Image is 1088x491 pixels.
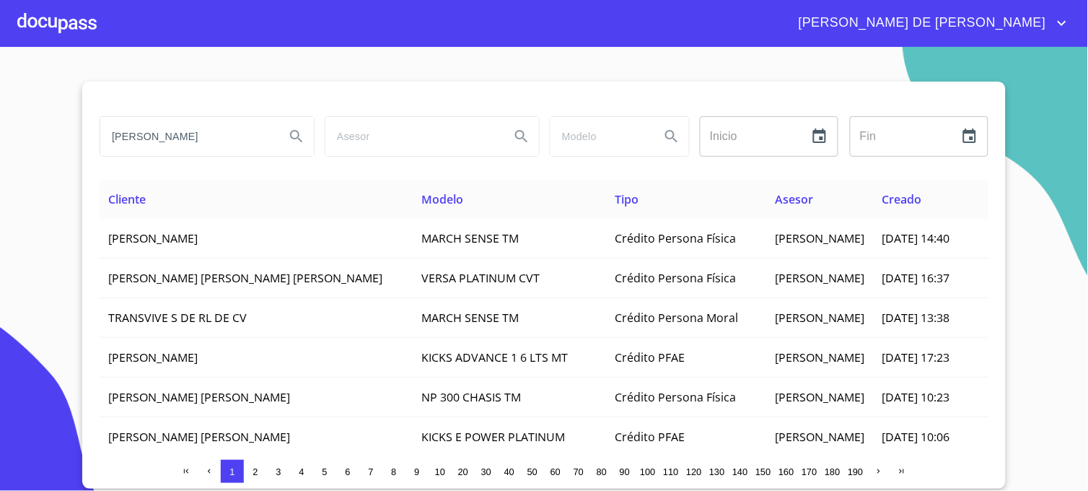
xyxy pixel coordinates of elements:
span: 100 [640,466,655,477]
span: NP 300 CHASIS TM [421,389,521,405]
button: 80 [590,460,613,483]
span: Crédito PFAE [615,349,685,365]
button: 60 [544,460,567,483]
button: 110 [659,460,683,483]
span: Crédito Persona Física [615,270,737,286]
span: 80 [597,466,607,477]
span: 8 [391,466,396,477]
button: 4 [290,460,313,483]
span: Crédito Persona Física [615,230,737,246]
button: 9 [405,460,429,483]
span: 40 [504,466,514,477]
span: Crédito Persona Moral [615,310,739,326]
span: [PERSON_NAME] [775,230,864,246]
button: 8 [382,460,405,483]
span: 3 [276,466,281,477]
button: 100 [636,460,659,483]
button: 6 [336,460,359,483]
span: MARCH SENSE TM [421,310,519,326]
button: 50 [521,460,544,483]
span: Crédito Persona Física [615,389,737,405]
span: Asesor [775,191,813,207]
button: 40 [498,460,521,483]
button: 140 [729,460,752,483]
button: account of current user [788,12,1071,35]
button: 150 [752,460,775,483]
button: 130 [706,460,729,483]
button: 10 [429,460,452,483]
span: KICKS ADVANCE 1 6 LTS MT [421,349,568,365]
button: 1 [221,460,244,483]
span: 30 [481,466,491,477]
span: 150 [755,466,771,477]
span: 190 [848,466,863,477]
span: Tipo [615,191,639,207]
span: 1 [229,466,234,477]
button: 7 [359,460,382,483]
span: [PERSON_NAME] [775,429,864,445]
span: [PERSON_NAME] [PERSON_NAME] [108,429,290,445]
span: KICKS E POWER PLATINUM [421,429,565,445]
span: 130 [709,466,724,477]
span: [PERSON_NAME] [775,349,864,365]
span: [DATE] 10:06 [882,429,949,445]
button: 120 [683,460,706,483]
input: search [100,117,273,156]
span: 2 [253,466,258,477]
button: 2 [244,460,267,483]
span: 110 [663,466,678,477]
span: [PERSON_NAME] [108,230,198,246]
span: 60 [550,466,561,477]
span: 50 [527,466,538,477]
span: 7 [368,466,373,477]
button: 3 [267,460,290,483]
button: 160 [775,460,798,483]
span: [PERSON_NAME] [775,270,864,286]
button: 180 [821,460,844,483]
span: 4 [299,466,304,477]
span: Modelo [421,191,463,207]
button: Search [654,119,689,154]
span: Crédito PFAE [615,429,685,445]
span: [PERSON_NAME] [PERSON_NAME] [PERSON_NAME] [108,270,382,286]
span: 6 [345,466,350,477]
span: 20 [458,466,468,477]
span: 120 [686,466,701,477]
span: 180 [825,466,840,477]
span: 9 [414,466,419,477]
span: [DATE] 14:40 [882,230,949,246]
input: search [550,117,649,156]
span: VERSA PLATINUM CVT [421,270,540,286]
span: 90 [620,466,630,477]
input: search [325,117,499,156]
span: [PERSON_NAME] [108,349,198,365]
span: 5 [322,466,327,477]
span: [PERSON_NAME] [PERSON_NAME] [108,389,290,405]
span: [DATE] 13:38 [882,310,949,326]
span: 70 [574,466,584,477]
span: Cliente [108,191,146,207]
span: [DATE] 17:23 [882,349,949,365]
span: 10 [435,466,445,477]
button: 30 [475,460,498,483]
span: 160 [778,466,794,477]
button: 170 [798,460,821,483]
button: 90 [613,460,636,483]
span: [PERSON_NAME] [775,389,864,405]
span: 170 [802,466,817,477]
span: [DATE] 16:37 [882,270,949,286]
span: Creado [882,191,921,207]
button: 5 [313,460,336,483]
button: 20 [452,460,475,483]
button: 70 [567,460,590,483]
span: [PERSON_NAME] [775,310,864,326]
span: MARCH SENSE TM [421,230,519,246]
span: TRANSVIVE S DE RL DE CV [108,310,247,326]
span: [PERSON_NAME] DE [PERSON_NAME] [788,12,1053,35]
button: 190 [844,460,867,483]
span: 140 [732,466,747,477]
span: [DATE] 10:23 [882,389,949,405]
button: Search [504,119,539,154]
button: Search [279,119,314,154]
